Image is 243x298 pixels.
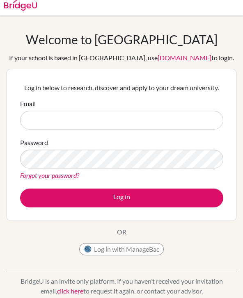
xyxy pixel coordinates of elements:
a: [DOMAIN_NAME] [158,54,211,61]
a: click here [57,287,83,295]
label: Email [20,99,36,109]
a: Forgot your password? [20,171,79,179]
p: BridgeU is an invite only platform. If you haven’t received your invitation email, to request it ... [6,276,237,296]
p: Log in below to research, discover and apply to your dream university. [20,83,223,93]
label: Password [20,138,48,148]
div: If your school is based in [GEOGRAPHIC_DATA], use to login. [9,53,234,63]
button: Log in with ManageBac [79,243,164,255]
button: Log in [20,189,223,207]
h1: Welcome to [GEOGRAPHIC_DATA] [26,32,218,47]
p: OR [117,227,126,237]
